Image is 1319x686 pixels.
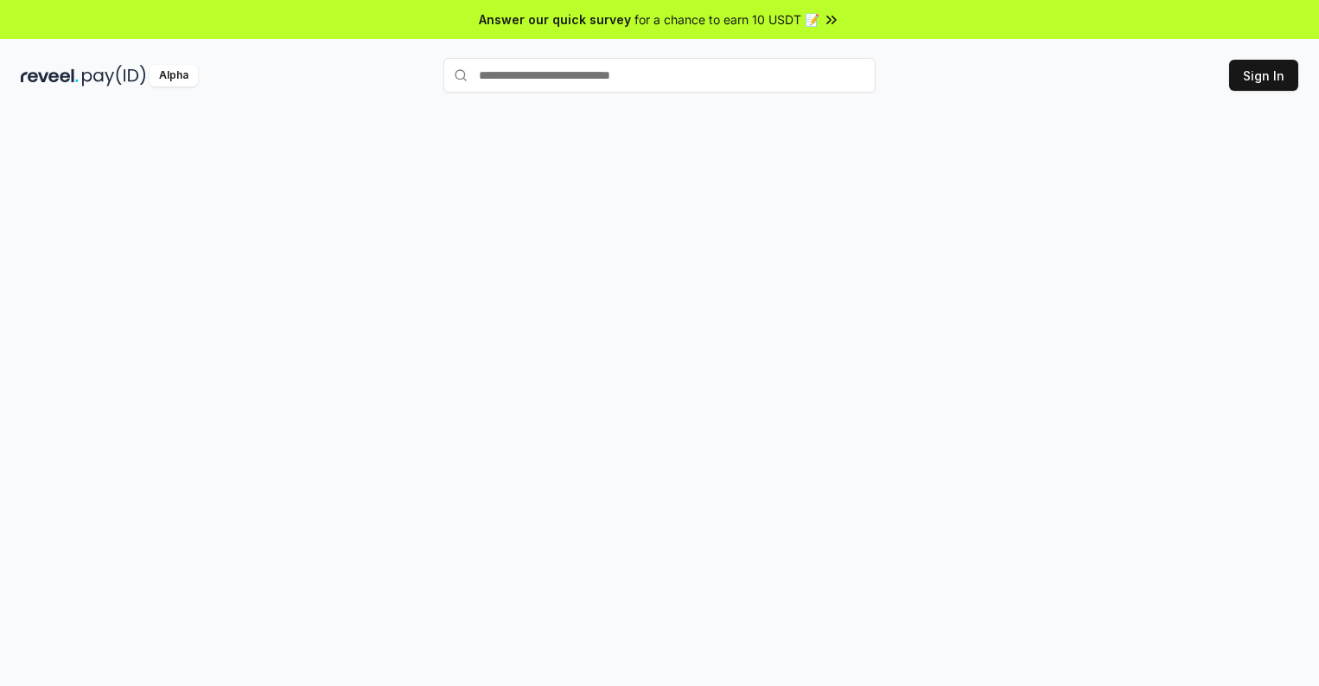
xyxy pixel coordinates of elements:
[82,65,146,87] img: pay_id
[1229,60,1298,91] button: Sign In
[21,65,79,87] img: reveel_dark
[634,10,819,29] span: for a chance to earn 10 USDT 📝
[150,65,198,87] div: Alpha
[479,10,631,29] span: Answer our quick survey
